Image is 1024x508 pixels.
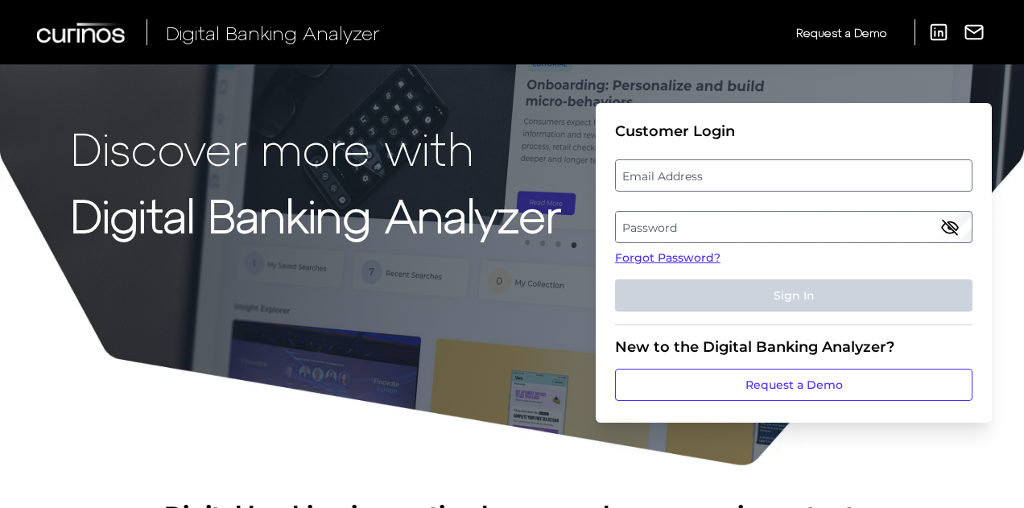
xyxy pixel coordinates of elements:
[615,250,972,266] a: Forgot Password?
[616,213,971,242] label: Password
[796,26,886,39] span: Request a Demo
[615,122,972,140] div: Customer Login
[615,279,972,312] button: Sign In
[166,21,380,44] span: Digital Banking Analyzer
[71,188,561,242] strong: Digital Banking Analyzer
[615,369,972,401] a: Request a Demo
[615,338,972,356] div: New to the Digital Banking Analyzer?
[71,122,561,173] p: Discover more with
[796,19,886,46] a: Request a Demo
[37,23,127,43] img: Curinos
[616,161,971,190] label: Email Address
